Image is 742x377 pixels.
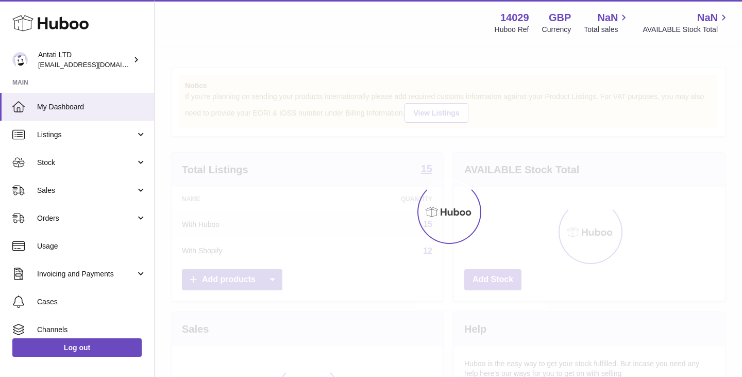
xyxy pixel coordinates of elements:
span: Channels [37,325,146,335]
span: NaN [697,11,718,25]
span: My Dashboard [37,102,146,112]
span: Total sales [584,25,630,35]
span: Listings [37,130,136,140]
div: Antati LTD [38,50,131,70]
span: NaN [597,11,618,25]
span: Orders [37,214,136,223]
span: Sales [37,186,136,195]
span: AVAILABLE Stock Total [643,25,730,35]
span: Invoicing and Payments [37,269,136,279]
a: NaN AVAILABLE Stock Total [643,11,730,35]
strong: 14029 [500,11,529,25]
img: toufic@antatiskin.com [12,52,28,68]
div: Currency [542,25,571,35]
a: Log out [12,338,142,357]
a: NaN Total sales [584,11,630,35]
div: Huboo Ref [495,25,529,35]
span: Stock [37,158,136,168]
span: Usage [37,241,146,251]
strong: GBP [549,11,571,25]
span: Cases [37,297,146,307]
span: [EMAIL_ADDRESS][DOMAIN_NAME] [38,60,151,69]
